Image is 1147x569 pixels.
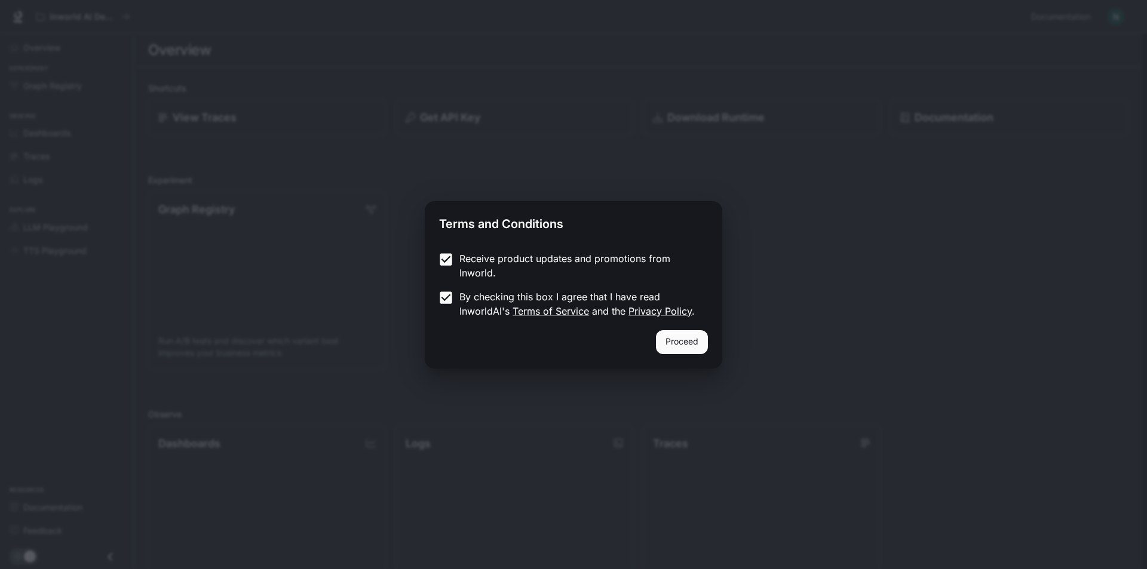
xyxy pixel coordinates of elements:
button: Proceed [656,330,708,354]
a: Terms of Service [513,305,589,317]
a: Privacy Policy [628,305,692,317]
p: By checking this box I agree that I have read InworldAI's and the . [459,290,698,318]
h2: Terms and Conditions [425,201,722,242]
p: Receive product updates and promotions from Inworld. [459,251,698,280]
